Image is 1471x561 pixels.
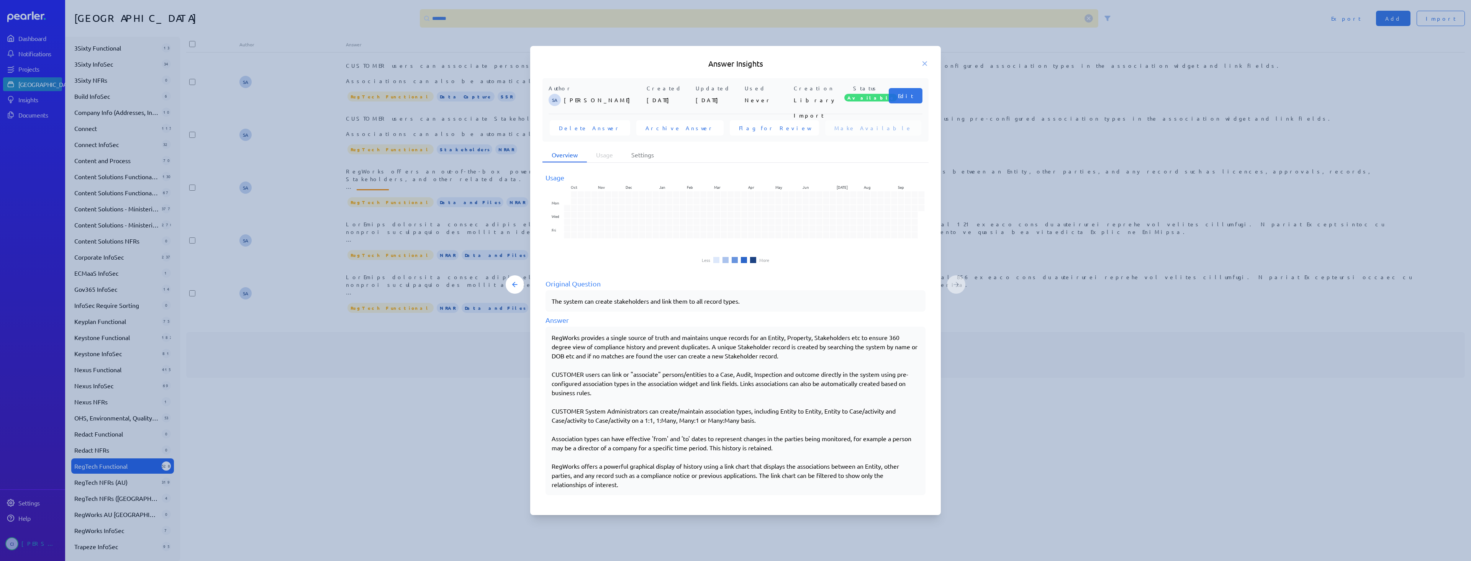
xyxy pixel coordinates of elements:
[759,258,769,262] li: More
[714,184,721,190] text: Mar
[730,120,819,136] button: Flag for Review
[545,172,926,183] div: Usage
[803,184,810,190] text: Jun
[550,120,630,136] button: Delete Answer
[598,184,605,190] text: Nov
[506,275,524,294] button: Previous Answer
[794,92,840,108] p: Library Import
[947,275,965,294] button: Next Answer
[552,333,919,489] div: RegWorks provides a single source of truth and maintains unque records for an Entity, Property, S...
[587,148,622,162] li: Usage
[559,124,621,132] span: Delete Answer
[865,184,871,190] text: Aug
[542,58,929,69] h5: Answer Insights
[776,184,783,190] text: May
[696,84,742,92] p: Updated
[647,92,693,108] p: [DATE]
[622,148,663,162] li: Settings
[552,200,559,205] text: Mon
[843,84,889,92] p: Status
[745,84,791,92] p: Used
[834,124,912,132] span: Make Available
[837,184,849,190] text: [DATE]
[552,227,556,233] text: Fri
[552,213,559,219] text: Wed
[898,92,913,100] span: Edit
[545,278,926,289] div: Original Question
[825,120,921,136] button: Make Available
[545,315,926,325] div: Answer
[647,84,693,92] p: Created
[549,94,561,106] span: Steve Ackermann
[660,184,666,190] text: Jan
[571,184,577,190] text: Oct
[552,296,919,306] p: The system can create stakeholders and link them to all record types.
[739,124,810,132] span: Flag for Review
[899,184,905,190] text: Sep
[889,88,922,103] button: Edit
[844,94,897,101] span: Available
[794,84,840,92] p: Creation
[549,84,644,92] p: Author
[542,148,587,162] li: Overview
[702,258,710,262] li: Less
[687,184,693,190] text: Feb
[645,124,714,132] span: Archive Answer
[749,184,755,190] text: Apr
[696,92,742,108] p: [DATE]
[745,92,791,108] p: Never
[636,120,724,136] button: Archive Answer
[626,184,632,190] text: Dec
[564,92,644,108] p: [PERSON_NAME]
